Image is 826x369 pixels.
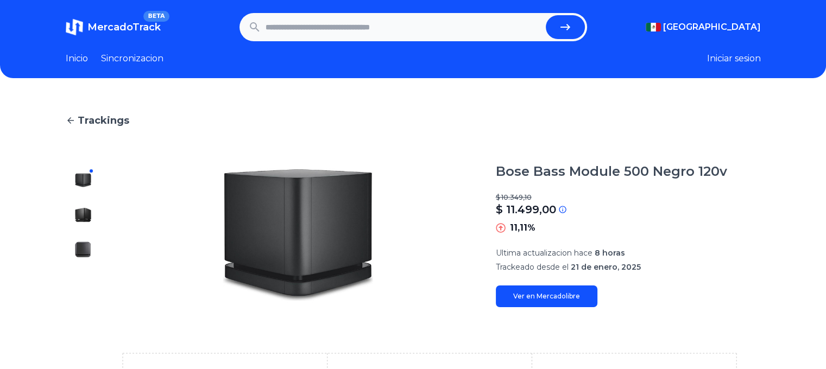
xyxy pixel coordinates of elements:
span: [GEOGRAPHIC_DATA] [663,21,761,34]
img: Bose Bass Module 500 Negro 120v [122,163,474,307]
span: MercadoTrack [87,21,161,33]
a: Sincronizacion [101,52,163,65]
a: Ver en Mercadolibre [496,285,597,307]
button: [GEOGRAPHIC_DATA] [646,21,761,34]
img: MercadoTrack [66,18,83,36]
p: $ 10.349,10 [496,193,761,202]
a: Inicio [66,52,88,65]
button: Iniciar sesion [707,52,761,65]
span: Trackings [78,113,129,128]
span: 21 de enero, 2025 [571,262,641,272]
span: BETA [143,11,169,22]
p: 11,11% [510,221,535,234]
span: Ultima actualizacion hace [496,248,592,258]
img: Mexico [646,23,661,31]
img: Bose Bass Module 500 Negro 120v [74,206,92,224]
span: Trackeado desde el [496,262,569,272]
p: $ 11.499,00 [496,202,556,217]
h1: Bose Bass Module 500 Negro 120v [496,163,727,180]
a: MercadoTrackBETA [66,18,161,36]
span: 8 horas [595,248,625,258]
a: Trackings [66,113,761,128]
img: Bose Bass Module 500 Negro 120v [74,241,92,258]
img: Bose Bass Module 500 Negro 120v [74,171,92,189]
